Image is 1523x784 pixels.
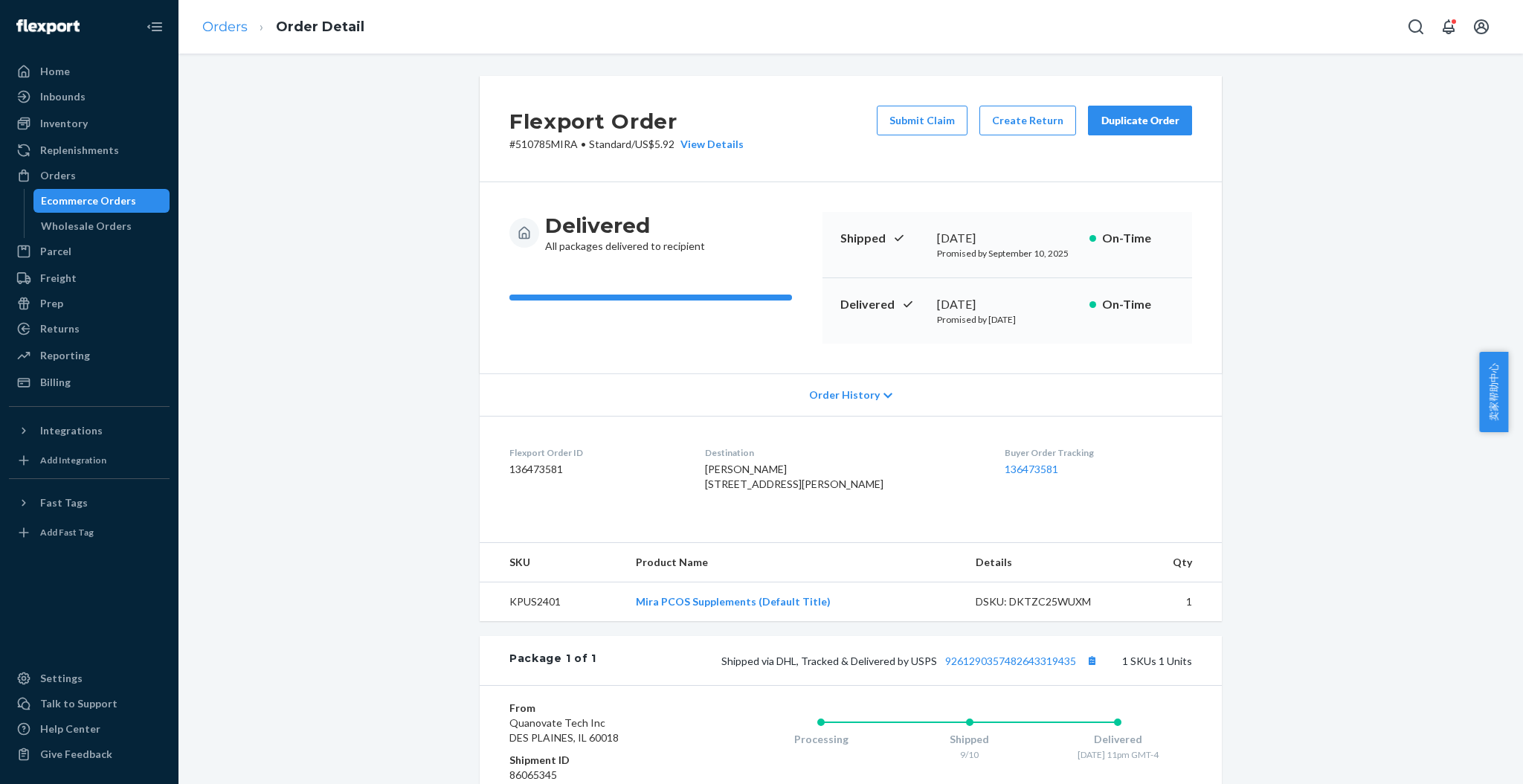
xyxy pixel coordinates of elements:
[16,19,80,34] img: Flexport logo
[1043,748,1192,761] div: [DATE] 11pm GMT-4
[140,12,170,42] button: Close Navigation
[9,742,170,766] button: Give Feedback
[509,462,681,477] dd: 136473581
[40,747,112,762] div: Give Feedback
[721,655,1101,667] span: Shipped via DHL, Tracked & Delivered by USPS
[40,89,86,104] div: Inbounds
[1127,582,1222,622] td: 1
[9,491,170,515] button: Fast Tags
[9,138,170,162] a: Replenishments
[33,189,170,213] a: Ecommerce Orders
[9,240,170,263] a: Parcel
[40,271,77,286] div: Freight
[9,521,170,544] a: Add Fast Tag
[41,219,132,234] div: Wholesale Orders
[1102,296,1174,313] p: On-Time
[9,692,170,716] a: Talk to Support
[40,64,70,79] div: Home
[705,463,883,490] span: [PERSON_NAME] [STREET_ADDRESS][PERSON_NAME]
[9,164,170,187] a: Orders
[545,212,705,239] h3: Delivered
[1434,12,1464,42] button: Open notifications
[674,137,744,152] button: View Details
[9,449,170,472] a: Add Integration
[276,19,364,35] a: Order Detail
[9,370,170,394] a: Billing
[40,375,71,390] div: Billing
[1127,543,1222,582] th: Qty
[9,60,170,83] a: Home
[9,344,170,367] a: Reporting
[40,722,100,736] div: Help Center
[40,423,103,438] div: Integrations
[895,732,1044,747] div: Shipped
[1082,651,1101,670] button: Copy tracking number
[40,116,88,131] div: Inventory
[1101,113,1179,128] div: Duplicate Order
[41,193,136,208] div: Ecommerce Orders
[1005,446,1192,459] dt: Buyer Order Tracking
[937,247,1078,260] p: Promised by September 10, 2025
[589,138,631,150] span: Standard
[9,666,170,690] a: Settings
[509,137,744,152] p: # 510785MIRA / US$5.92
[40,495,88,510] div: Fast Tags
[509,701,687,716] dt: From
[480,543,624,582] th: SKU
[40,143,119,158] div: Replenishments
[979,106,1076,135] button: Create Return
[40,671,83,686] div: Settings
[1479,352,1508,432] button: 卖家帮助中心
[40,321,80,336] div: Returns
[40,454,106,466] div: Add Integration
[877,106,967,135] button: Submit Claim
[895,748,1044,761] div: 9/10
[809,388,880,402] span: Order History
[624,543,964,582] th: Product Name
[40,168,76,183] div: Orders
[509,446,681,459] dt: Flexport Order ID
[937,313,1078,326] p: Promised by [DATE]
[40,696,117,711] div: Talk to Support
[1401,12,1431,42] button: Open Search Box
[480,582,624,622] td: KPUS2401
[545,212,705,254] div: All packages delivered to recipient
[840,230,925,247] p: Shipped
[1088,106,1192,135] button: Duplicate Order
[509,716,619,744] span: Quanovate Tech Inc DES PLAINES, IL 60018
[509,106,744,137] h2: Flexport Order
[1043,732,1192,747] div: Delivered
[596,651,1192,670] div: 1 SKUs 1 Units
[9,717,170,741] a: Help Center
[509,768,687,783] dd: 86065345
[581,138,586,150] span: •
[9,266,170,290] a: Freight
[40,526,94,539] div: Add Fast Tag
[9,419,170,443] button: Integrations
[964,543,1127,582] th: Details
[9,292,170,315] a: Prep
[202,19,248,35] a: Orders
[937,296,1078,313] div: [DATE]
[9,85,170,109] a: Inbounds
[40,296,63,311] div: Prep
[976,594,1115,609] div: DSKU: DKTZC25WUXM
[40,348,90,363] div: Reporting
[509,651,596,670] div: Package 1 of 1
[937,230,1078,247] div: [DATE]
[705,446,982,459] dt: Destination
[9,317,170,341] a: Returns
[747,732,895,747] div: Processing
[945,655,1076,667] a: 9261290357482643319435
[40,244,71,259] div: Parcel
[636,595,831,608] a: Mira PCOS Supplements (Default Title)
[1005,463,1058,475] a: 136473581
[190,5,376,49] ol: breadcrumbs
[33,214,170,238] a: Wholesale Orders
[1102,230,1174,247] p: On-Time
[9,112,170,135] a: Inventory
[509,753,687,768] dt: Shipment ID
[1466,12,1496,42] button: Open account menu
